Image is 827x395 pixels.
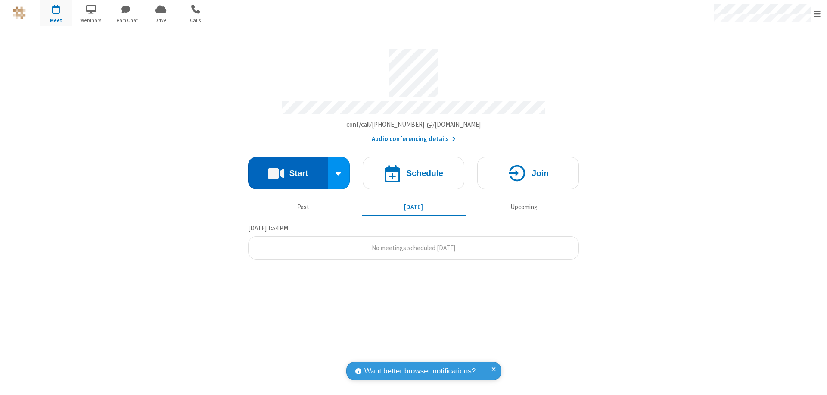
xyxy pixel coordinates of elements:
[346,120,481,130] button: Copy my meeting room linkCopy my meeting room link
[252,199,355,215] button: Past
[372,134,456,144] button: Audio conferencing details
[289,169,308,177] h4: Start
[363,157,464,189] button: Schedule
[248,224,288,232] span: [DATE] 1:54 PM
[180,16,212,24] span: Calls
[406,169,443,177] h4: Schedule
[346,120,481,129] span: Copy my meeting room link
[248,43,579,144] section: Account details
[472,199,576,215] button: Upcoming
[362,199,466,215] button: [DATE]
[477,157,579,189] button: Join
[110,16,142,24] span: Team Chat
[805,373,821,389] iframe: Chat
[328,157,350,189] div: Start conference options
[364,366,476,377] span: Want better browser notifications?
[248,157,328,189] button: Start
[40,16,72,24] span: Meet
[145,16,177,24] span: Drive
[372,244,455,252] span: No meetings scheduled [DATE]
[248,223,579,260] section: Today's Meetings
[13,6,26,19] img: QA Selenium DO NOT DELETE OR CHANGE
[532,169,549,177] h4: Join
[75,16,107,24] span: Webinars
